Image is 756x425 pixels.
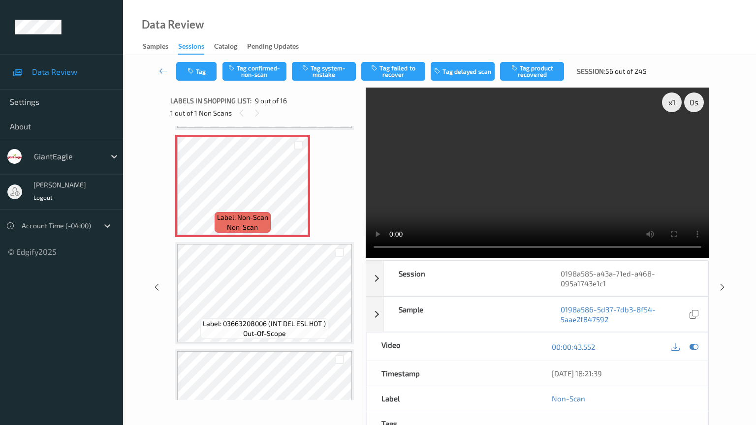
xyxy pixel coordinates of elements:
div: 0 s [684,92,704,112]
div: Pending Updates [247,41,299,54]
a: Pending Updates [247,40,309,54]
span: Label: 03663208006 (INT DEL ESL HOT ) [203,319,326,329]
div: Samples [143,41,168,54]
a: Catalog [214,40,247,54]
button: Tag delayed scan [431,62,495,81]
button: Tag confirmed-non-scan [222,62,286,81]
div: Sample0198a586-5d37-7db3-8f54-5aae2f847592 [366,297,709,332]
div: x 1 [662,92,682,112]
span: 9 out of 16 [255,96,287,106]
div: Catalog [214,41,237,54]
div: Label [367,386,537,411]
a: 0198a586-5d37-7db3-8f54-5aae2f847592 [561,304,687,324]
button: Tag failed to recover [361,62,425,81]
div: Session [384,261,546,296]
div: Sessions [178,41,204,55]
div: Sample [384,297,546,332]
a: Sessions [178,40,214,55]
a: Samples [143,40,178,54]
a: Non-Scan [552,394,585,403]
button: Tag system-mistake [292,62,356,81]
div: Session0198a585-a43a-71ed-a468-095a1743e1c1 [366,261,709,296]
span: out-of-scope [243,329,286,338]
span: Labels in shopping list: [170,96,252,106]
div: Data Review [142,20,204,30]
div: Video [367,333,537,361]
div: 1 out of 1 Non Scans [170,107,359,119]
div: Timestamp [367,361,537,386]
button: Tag product recovered [500,62,564,81]
span: non-scan [227,222,258,232]
span: 56 out of 245 [605,66,647,76]
span: Label: Non-Scan [217,212,268,222]
button: Tag [176,62,217,81]
div: 0198a585-a43a-71ed-a468-095a1743e1c1 [546,261,708,296]
div: [DATE] 18:21:39 [552,368,693,378]
a: 00:00:43.552 [552,342,595,352]
span: Session: [577,66,605,76]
